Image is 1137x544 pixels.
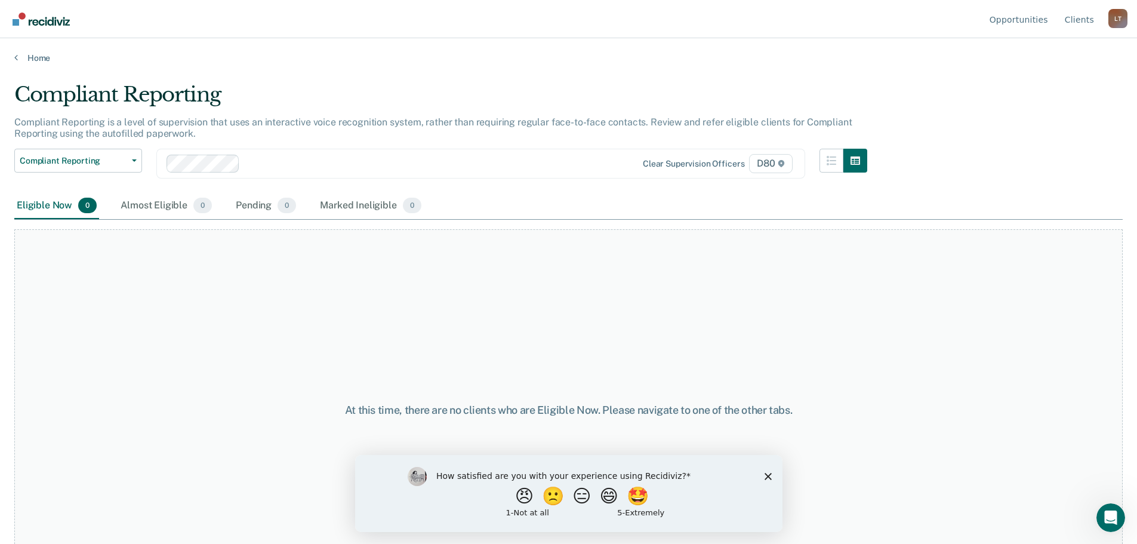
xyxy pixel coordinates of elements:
[118,193,214,219] div: Almost Eligible0
[13,13,70,26] img: Recidiviz
[749,154,792,173] span: D80
[14,193,99,219] div: Eligible Now0
[278,198,296,213] span: 0
[14,82,867,116] div: Compliant Reporting
[14,53,1123,63] a: Home
[193,198,212,213] span: 0
[14,116,852,139] p: Compliant Reporting is a level of supervision that uses an interactive voice recognition system, ...
[643,159,744,169] div: Clear supervision officers
[1108,9,1127,28] button: Profile dropdown button
[20,156,127,166] span: Compliant Reporting
[1096,503,1125,532] iframe: Intercom live chat
[1108,9,1127,28] div: L T
[14,149,142,173] button: Compliant Reporting
[292,404,846,417] div: At this time, there are no clients who are Eligible Now. Please navigate to one of the other tabs.
[78,198,97,213] span: 0
[355,455,782,532] iframe: Survey by Kim from Recidiviz
[318,193,424,219] div: Marked Ineligible0
[233,193,298,219] div: Pending0
[403,198,421,213] span: 0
